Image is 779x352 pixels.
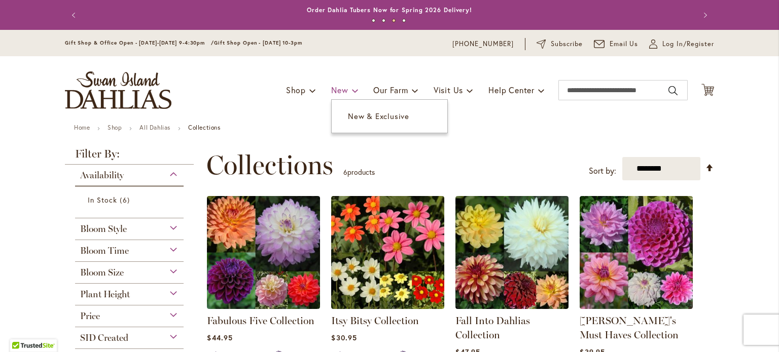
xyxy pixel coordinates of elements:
[649,39,714,49] a: Log In/Register
[488,85,535,95] span: Help Center
[88,195,117,205] span: In Stock
[331,85,348,95] span: New
[455,315,530,341] a: Fall Into Dahlias Collection
[80,170,124,181] span: Availability
[80,223,127,234] span: Bloom Style
[594,39,639,49] a: Email Us
[80,245,129,256] span: Bloom Time
[331,333,357,342] span: $30.95
[65,40,214,46] span: Gift Shop & Office Open - [DATE]-[DATE] 9-4:30pm /
[188,124,221,131] strong: Collections
[662,39,714,49] span: Log In/Register
[120,194,132,205] span: 6
[382,19,385,22] button: 2 of 4
[580,196,693,309] img: Heather's Must Haves Collection
[65,148,194,165] strong: Filter By:
[207,315,314,327] a: Fabulous Five Collection
[694,5,714,25] button: Next
[214,40,302,46] span: Gift Shop Open - [DATE] 10-3pm
[452,39,514,49] a: [PHONE_NUMBER]
[348,111,409,121] span: New & Exclusive
[551,39,583,49] span: Subscribe
[88,194,173,205] a: In Stock 6
[610,39,639,49] span: Email Us
[286,85,306,95] span: Shop
[207,333,232,342] span: $44.95
[580,301,693,311] a: Heather's Must Haves Collection
[207,301,320,311] a: Fabulous Five Collection
[80,289,130,300] span: Plant Height
[139,124,170,131] a: All Dahlias
[80,267,124,278] span: Bloom Size
[455,301,569,311] a: Fall Into Dahlias Collection
[580,315,679,341] a: [PERSON_NAME]'s Must Haves Collection
[537,39,583,49] a: Subscribe
[108,124,122,131] a: Shop
[80,310,100,322] span: Price
[207,196,320,309] img: Fabulous Five Collection
[206,150,333,180] span: Collections
[392,19,396,22] button: 3 of 4
[372,19,375,22] button: 1 of 4
[331,196,444,309] img: Itsy Bitsy Collection
[65,71,171,109] a: store logo
[373,85,408,95] span: Our Farm
[589,162,616,180] label: Sort by:
[434,85,463,95] span: Visit Us
[455,196,569,309] img: Fall Into Dahlias Collection
[65,5,85,25] button: Previous
[402,19,406,22] button: 4 of 4
[80,332,128,343] span: SID Created
[307,6,472,14] a: Order Dahlia Tubers Now for Spring 2026 Delivery!
[331,315,419,327] a: Itsy Bitsy Collection
[74,124,90,131] a: Home
[343,167,347,177] span: 6
[8,316,36,344] iframe: Launch Accessibility Center
[331,301,444,311] a: Itsy Bitsy Collection
[343,164,375,180] p: products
